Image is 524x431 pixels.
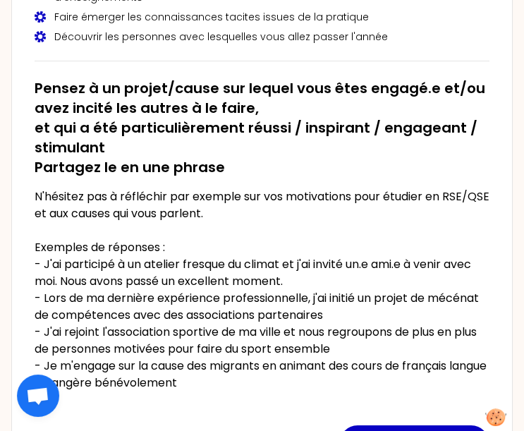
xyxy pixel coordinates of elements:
p: N'hésitez pas à réfléchir par exemple sur vos motivations pour étudier en RSE/QSE et aux causes q... [35,188,489,408]
div: Découvrir les personnes avec lesquelles vous allez passer l'année [35,30,489,44]
div: Ouvrir le chat [17,375,59,417]
div: Faire émerger les connaissances tacites issues de la pratique [35,10,489,24]
h2: Pensez à un projet/cause sur lequel vous êtes engagé.e et/ou avez incité les autres à le faire, e... [35,78,489,177]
